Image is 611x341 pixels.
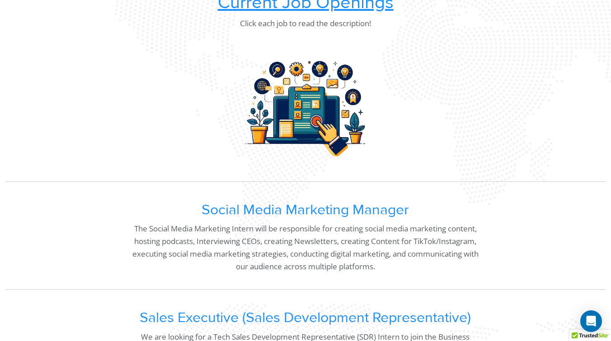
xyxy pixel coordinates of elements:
h2: Sales Executive (Sales Development Representative) [126,309,486,327]
p: Click each job to read the description! [5,17,606,30]
h2: Social Media Marketing Manager [126,202,486,219]
div: Open Intercom Messenger [580,310,602,332]
img: Teamcal AI [238,37,373,172]
p: The Social Media Marketing Intern will be responsible for creating social media marketing content... [126,222,486,273]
